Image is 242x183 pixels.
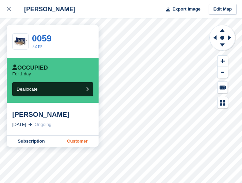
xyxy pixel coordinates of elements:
[218,67,228,78] button: Zoom Out
[18,5,75,13] div: [PERSON_NAME]
[7,136,56,147] a: Subscription
[35,121,51,128] div: Ongoing
[17,87,37,92] span: Deallocate
[12,82,93,96] button: Deallocate
[32,33,52,43] a: 0059
[172,6,200,13] span: Export Image
[12,110,93,118] div: [PERSON_NAME]
[56,136,99,147] a: Customer
[162,4,201,15] button: Export Image
[209,4,237,15] a: Edit Map
[12,121,26,128] div: [DATE]
[12,65,48,71] div: Occupied
[13,36,28,48] img: 10-ft-container.jpg
[12,71,31,77] p: For 1 day
[218,97,228,108] button: Map Legend
[218,82,228,93] button: Keyboard Shortcuts
[32,44,42,49] a: 72 ft²
[29,123,32,126] img: arrow-right-light-icn-cde0832a797a2874e46488d9cf13f60e5c3a73dbe684e267c42b8395dfbc2abf.svg
[218,56,228,67] button: Zoom In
